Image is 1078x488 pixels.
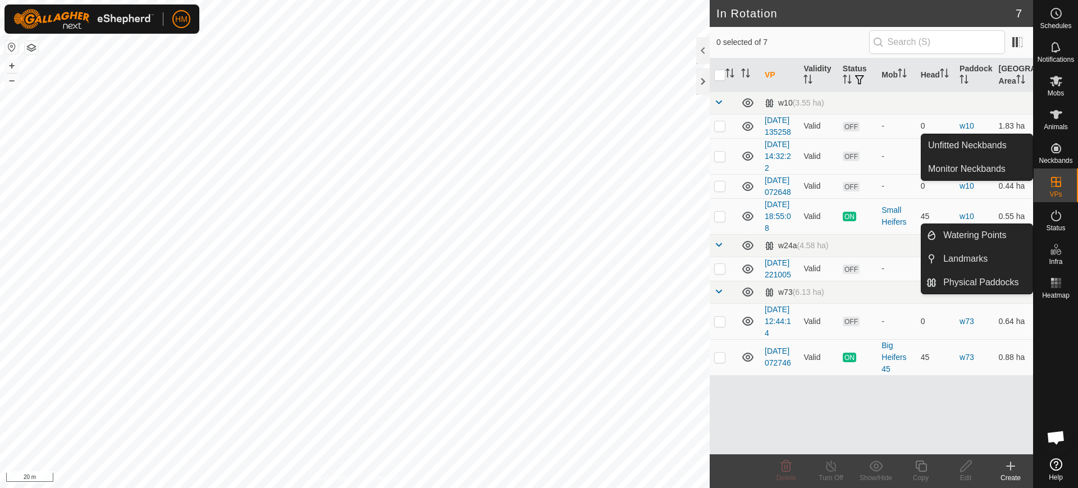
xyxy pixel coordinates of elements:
[916,257,955,281] td: 0
[898,473,943,483] div: Copy
[1038,56,1074,63] span: Notifications
[799,339,838,375] td: Valid
[1044,124,1068,130] span: Animals
[25,41,38,54] button: Map Layers
[994,58,1033,92] th: [GEOGRAPHIC_DATA] Area
[843,152,860,161] span: OFF
[843,317,860,326] span: OFF
[760,58,799,92] th: VP
[881,316,911,327] div: -
[765,140,791,172] a: [DATE] 14:32:22
[799,114,838,138] td: Valid
[366,473,399,484] a: Contact Us
[175,13,188,25] span: HM
[869,30,1005,54] input: Search (S)
[916,303,955,339] td: 0
[960,212,974,221] a: w10
[994,303,1033,339] td: 0.64 ha
[994,174,1033,198] td: 0.44 ha
[1049,191,1062,198] span: VPs
[799,257,838,281] td: Valid
[13,9,154,29] img: Gallagher Logo
[916,138,955,174] td: 0
[799,174,838,198] td: Valid
[921,248,1033,270] li: Landmarks
[881,204,911,228] div: Small Heifers
[881,120,911,132] div: -
[765,116,791,136] a: [DATE] 135258
[937,248,1033,270] a: Landmarks
[843,76,852,85] p-sorticon: Activate to sort
[916,198,955,234] td: 45
[877,58,916,92] th: Mob
[799,303,838,339] td: Valid
[937,224,1033,247] a: Watering Points
[838,58,877,92] th: Status
[898,70,907,79] p-sorticon: Activate to sort
[916,58,955,92] th: Head
[960,181,974,190] a: w10
[994,339,1033,375] td: 0.88 ha
[843,264,860,274] span: OFF
[765,176,791,197] a: [DATE] 072648
[765,258,791,279] a: [DATE] 221005
[928,162,1006,176] span: Monitor Neckbands
[928,139,1007,152] span: Unfitted Neckbands
[808,473,853,483] div: Turn Off
[960,353,974,362] a: w73
[765,98,824,108] div: w10
[940,70,949,79] p-sorticon: Activate to sort
[765,305,791,338] a: [DATE] 12:44:14
[881,340,911,375] div: Big Heifers 45
[853,473,898,483] div: Show/Hide
[310,473,353,484] a: Privacy Policy
[741,70,750,79] p-sorticon: Activate to sort
[797,241,828,250] span: (4.58 ha)
[799,198,838,234] td: Valid
[765,288,824,297] div: w73
[793,98,824,107] span: (3.55 ha)
[960,317,974,326] a: w73
[921,224,1033,247] li: Watering Points
[716,7,1016,20] h2: In Rotation
[994,114,1033,138] td: 1.83 ha
[5,74,19,87] button: –
[803,76,812,85] p-sorticon: Activate to sort
[881,263,911,275] div: -
[1039,157,1072,164] span: Neckbands
[1049,258,1062,265] span: Infra
[765,241,829,250] div: w24a
[921,134,1033,157] a: Unfitted Neckbands
[5,59,19,72] button: +
[843,353,856,362] span: ON
[881,180,911,192] div: -
[725,70,734,79] p-sorticon: Activate to sort
[1049,474,1063,481] span: Help
[1042,292,1070,299] span: Heatmap
[5,40,19,54] button: Reset Map
[916,339,955,375] td: 45
[943,473,988,483] div: Edit
[960,76,969,85] p-sorticon: Activate to sort
[943,252,988,266] span: Landmarks
[799,138,838,174] td: Valid
[943,276,1018,289] span: Physical Paddocks
[1040,22,1071,29] span: Schedules
[1048,90,1064,97] span: Mobs
[843,182,860,191] span: OFF
[1046,225,1065,231] span: Status
[1016,76,1025,85] p-sorticon: Activate to sort
[937,271,1033,294] a: Physical Paddocks
[960,121,974,130] a: w10
[921,158,1033,180] a: Monitor Neckbands
[921,271,1033,294] li: Physical Paddocks
[843,212,856,221] span: ON
[793,288,824,297] span: (6.13 ha)
[988,473,1033,483] div: Create
[943,229,1006,242] span: Watering Points
[765,200,791,232] a: [DATE] 18:55:08
[1016,5,1022,22] span: 7
[799,58,838,92] th: Validity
